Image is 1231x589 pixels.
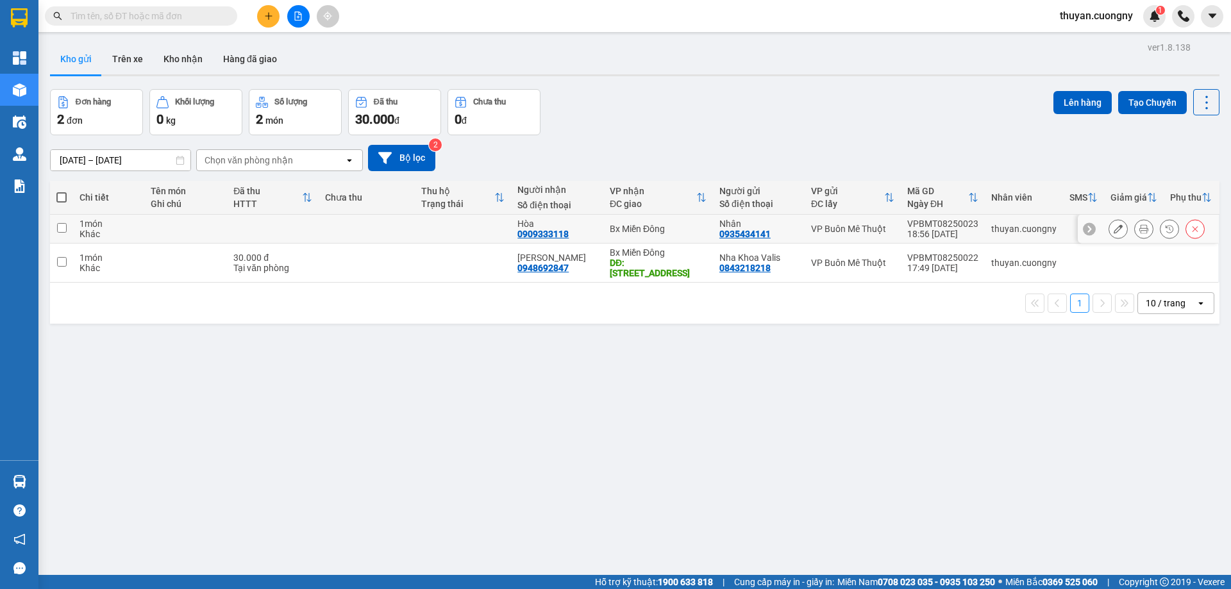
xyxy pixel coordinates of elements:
div: ver 1.8.138 [1148,40,1191,54]
img: icon-new-feature [1149,10,1160,22]
div: Người nhận [517,185,597,195]
div: 17:49 [DATE] [907,263,978,273]
span: 2 [57,112,64,127]
button: aim [317,5,339,28]
div: Đã thu [374,97,398,106]
div: Nhân viên [991,192,1057,203]
button: Hàng đã giao [213,44,287,74]
div: Bx Miền Đông [610,247,707,258]
th: Toggle SortBy [1164,181,1218,215]
sup: 2 [429,138,442,151]
button: 1 [1070,294,1089,313]
div: VPBMT08250022 [907,253,978,263]
svg: open [1196,298,1206,308]
strong: 1900 633 818 [658,577,713,587]
div: Ngày ĐH [907,199,968,209]
div: Tại văn phòng [233,263,312,273]
th: Toggle SortBy [805,181,901,215]
div: Khối lượng [175,97,214,106]
div: C Hương [517,253,597,263]
div: Mã GD [907,186,968,196]
button: caret-down [1201,5,1223,28]
div: 0935434141 [719,229,771,239]
div: VP nhận [610,186,696,196]
span: 0 [455,112,462,127]
span: question-circle [13,504,26,517]
div: HTTT [233,199,302,209]
div: ĐC giao [610,199,696,209]
div: VP gửi [811,186,884,196]
img: solution-icon [13,179,26,193]
button: Kho nhận [153,44,213,74]
div: Chưa thu [325,192,408,203]
button: Chưa thu0đ [448,89,540,135]
button: Lên hàng [1053,91,1112,114]
div: thuyan.cuongny [991,224,1057,234]
div: Phụ thu [1170,192,1202,203]
img: dashboard-icon [13,51,26,65]
input: Select a date range. [51,150,190,170]
th: Toggle SortBy [1063,181,1104,215]
img: logo-vxr [11,8,28,28]
div: 0909333118 [517,229,569,239]
button: Trên xe [102,44,153,74]
div: Số lượng [274,97,307,106]
span: search [53,12,62,21]
span: 2 [256,112,263,127]
span: ⚪️ [998,579,1002,585]
div: VP Buôn Mê Thuột [811,224,894,234]
div: Thu hộ [421,186,494,196]
button: Đơn hàng2đơn [50,89,143,135]
div: Khác [80,229,138,239]
img: warehouse-icon [13,475,26,488]
div: Khác [80,263,138,273]
img: phone-icon [1178,10,1189,22]
div: Nha Khoa Valis [719,253,798,263]
div: Hòa [517,219,597,229]
sup: 1 [1156,6,1165,15]
span: thuyan.cuongny [1050,8,1143,24]
button: Tạo Chuyến [1118,91,1187,114]
div: Tên món [151,186,221,196]
button: Bộ lọc [368,145,435,171]
div: Chọn văn phòng nhận [205,154,293,167]
span: 1 [1158,6,1162,15]
img: warehouse-icon [13,147,26,161]
span: 0 [156,112,163,127]
button: Kho gửi [50,44,102,74]
div: Đã thu [233,186,302,196]
input: Tìm tên, số ĐT hoặc mã đơn [71,9,222,23]
span: caret-down [1207,10,1218,22]
span: aim [323,12,332,21]
span: Hỗ trợ kỹ thuật: [595,575,713,589]
span: đ [394,115,399,126]
th: Toggle SortBy [1104,181,1164,215]
span: đơn [67,115,83,126]
button: Khối lượng0kg [149,89,242,135]
div: VP Buôn Mê Thuột [811,258,894,268]
span: Miền Bắc [1005,575,1098,589]
th: Toggle SortBy [603,181,713,215]
span: 30.000 [355,112,394,127]
div: Chi tiết [80,192,138,203]
div: Người gửi [719,186,798,196]
div: Ghi chú [151,199,221,209]
span: file-add [294,12,303,21]
img: warehouse-icon [13,115,26,129]
div: Trạng thái [421,199,494,209]
strong: 0708 023 035 - 0935 103 250 [878,577,995,587]
strong: 0369 525 060 [1043,577,1098,587]
span: notification [13,533,26,545]
div: Bx Miền Đông [610,224,707,234]
svg: open [344,155,355,165]
span: đ [462,115,467,126]
button: Số lượng2món [249,89,342,135]
div: 0948692847 [517,263,569,273]
th: Toggle SortBy [415,181,511,215]
div: 30.000 đ [233,253,312,263]
span: món [265,115,283,126]
div: Đơn hàng [76,97,111,106]
div: ĐC lấy [811,199,884,209]
span: plus [264,12,273,21]
div: VPBMT08250023 [907,219,978,229]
